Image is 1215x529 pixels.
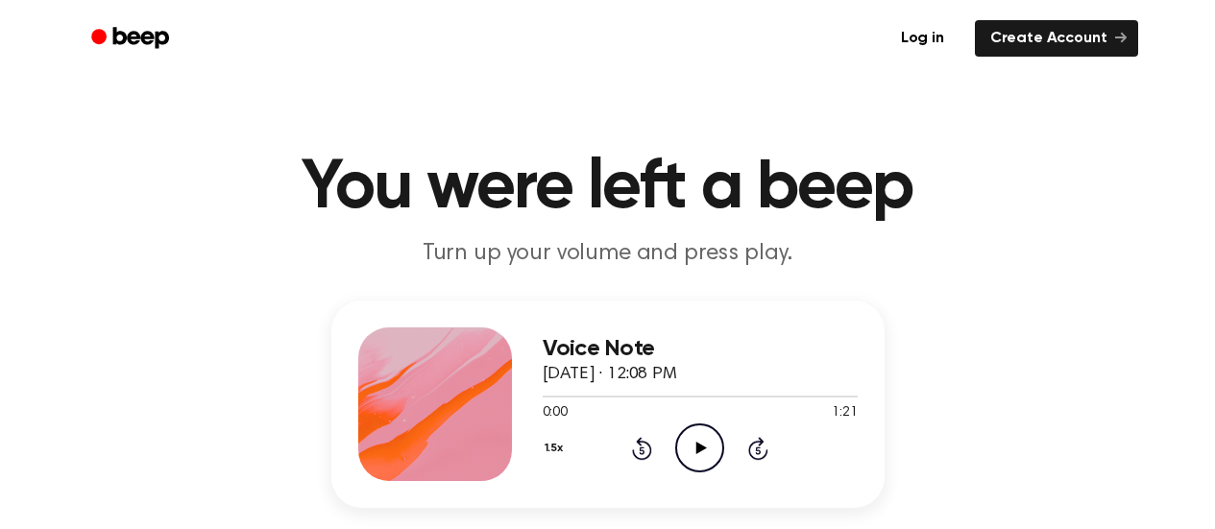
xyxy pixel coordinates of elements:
a: Create Account [975,20,1138,57]
h3: Voice Note [543,336,858,362]
span: 1:21 [832,403,857,423]
button: 1.5x [543,432,571,465]
span: [DATE] · 12:08 PM [543,366,677,383]
p: Turn up your volume and press play. [239,238,977,270]
a: Beep [78,20,186,58]
span: 0:00 [543,403,568,423]
h1: You were left a beep [116,154,1100,223]
a: Log in [882,16,963,60]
